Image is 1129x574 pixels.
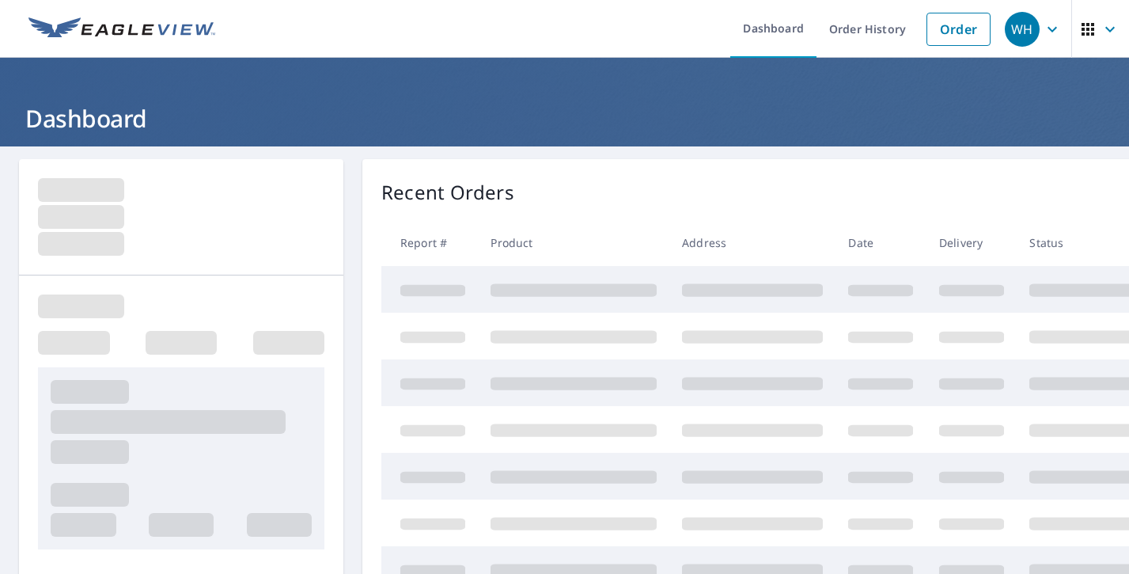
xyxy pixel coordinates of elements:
[926,219,1017,266] th: Delivery
[835,219,926,266] th: Date
[669,219,835,266] th: Address
[19,102,1110,135] h1: Dashboard
[28,17,215,41] img: EV Logo
[381,219,478,266] th: Report #
[381,178,514,207] p: Recent Orders
[478,219,669,266] th: Product
[926,13,991,46] a: Order
[1005,12,1040,47] div: WH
